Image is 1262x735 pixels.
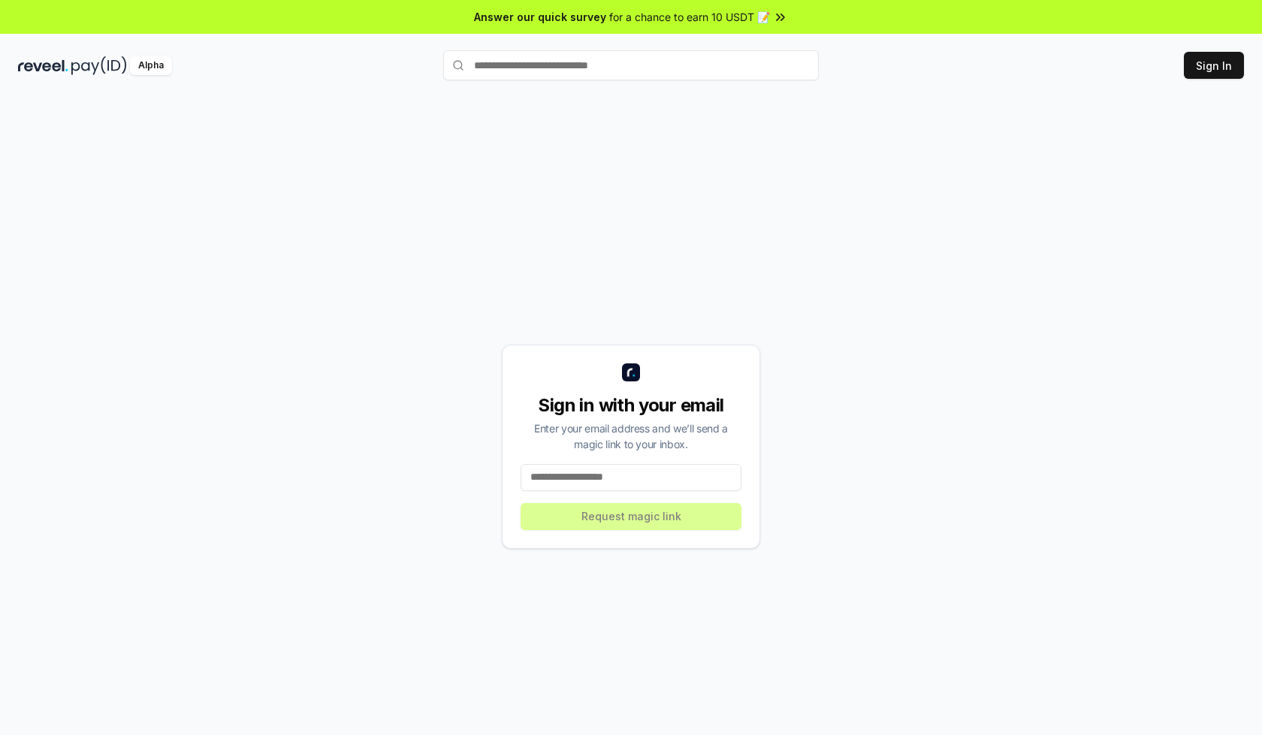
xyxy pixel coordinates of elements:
[622,363,640,381] img: logo_small
[521,393,741,417] div: Sign in with your email
[609,9,770,25] span: for a chance to earn 10 USDT 📝
[130,56,172,75] div: Alpha
[71,56,127,75] img: pay_id
[1184,52,1244,79] button: Sign In
[18,56,68,75] img: reveel_dark
[474,9,606,25] span: Answer our quick survey
[521,420,741,452] div: Enter your email address and we’ll send a magic link to your inbox.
